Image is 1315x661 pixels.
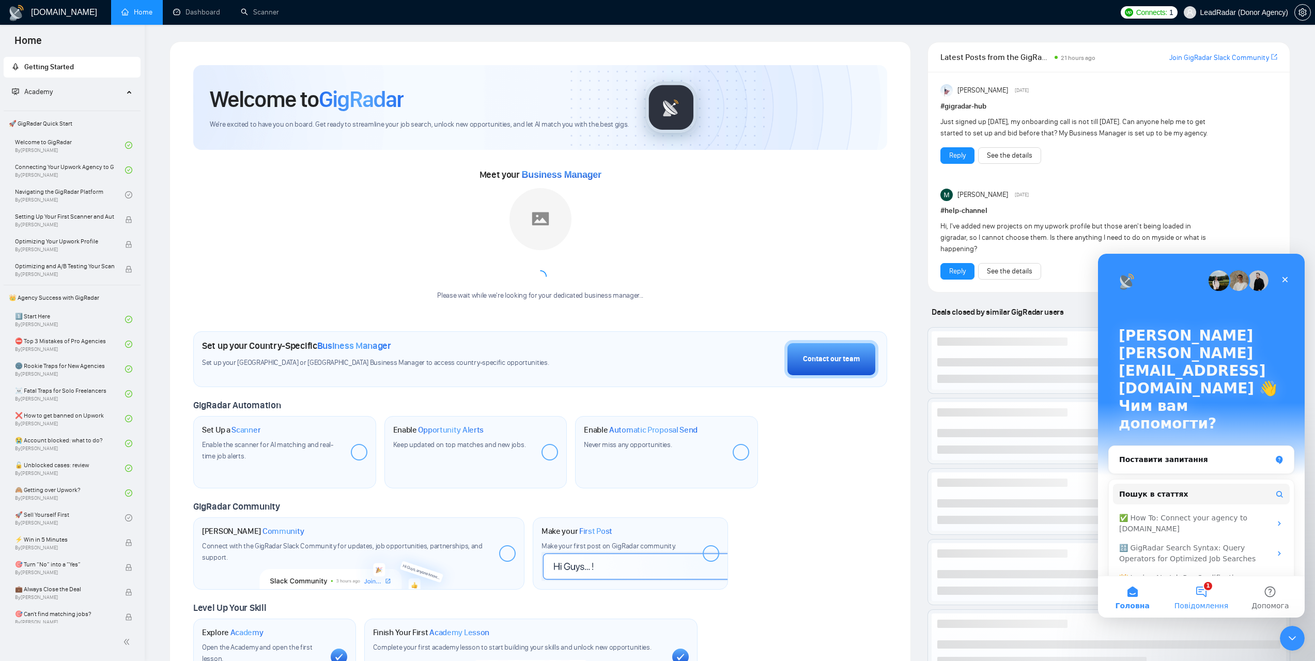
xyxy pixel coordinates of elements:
a: ❌ How to get banned on UpworkBy[PERSON_NAME] [15,407,125,430]
h1: Make your [542,526,612,536]
span: 🚀 GigRadar Quick Start [5,113,140,134]
span: Business Manager [522,170,601,180]
h1: # gigradar-hub [940,101,1277,112]
span: check-circle [125,415,132,422]
a: Reply [949,266,966,277]
span: lock [125,564,132,571]
span: ⚡ Win in 5 Minutes [15,534,114,545]
a: Join GigRadar Slack Community [1169,52,1269,64]
span: [PERSON_NAME] [957,189,1008,201]
a: 🚀 Sell Yourself FirstBy[PERSON_NAME] [15,506,125,529]
a: dashboardDashboard [173,8,220,17]
span: Meet your [479,169,601,180]
button: See the details [978,147,1041,164]
iframe: Intercom live chat [1098,254,1305,618]
span: check-circle [125,390,132,397]
span: Optimizing Your Upwork Profile [15,236,114,247]
span: 👑 Agency Success with GigRadar [5,287,140,308]
button: Contact our team [784,340,878,378]
button: See the details [978,263,1041,280]
span: lock [125,613,132,621]
span: First Post [579,526,612,536]
span: Academy [24,87,53,96]
span: 🎯 Can't find matching jobs? [15,609,114,619]
a: ☠️ Fatal Traps for Solo FreelancersBy[PERSON_NAME] [15,382,125,405]
span: Make your first post on GigRadar community. [542,542,676,550]
img: Milan Stojanovic [940,189,953,201]
span: export [1271,53,1277,61]
span: By [PERSON_NAME] [15,247,114,253]
span: double-left [123,637,133,647]
span: By [PERSON_NAME] [15,594,114,601]
a: searchScanner [241,8,279,17]
span: GigRadar [319,85,404,113]
span: lock [125,539,132,546]
div: Contact our team [803,353,860,365]
span: We're excited to have you on board. Get ready to streamline your job search, unlock new opportuni... [210,120,629,130]
a: See the details [987,150,1032,161]
span: 1 [1169,7,1173,18]
h1: Set Up a [202,425,260,435]
span: check-circle [125,316,132,323]
span: [DATE] [1015,86,1029,95]
span: check-circle [125,440,132,447]
span: Complete your first academy lesson to start building your skills and unlock new opportunities. [373,643,652,652]
span: fund-projection-screen [12,88,19,95]
span: Latest Posts from the GigRadar Community [940,51,1051,64]
span: Keep updated on top matches and new jobs. [393,440,526,449]
span: check-circle [125,166,132,174]
div: Please wait while we're looking for your dedicated business manager... [431,291,649,301]
span: loading [534,270,547,283]
span: check-circle [125,465,132,472]
span: Enable the scanner for AI matching and real-time job alerts. [202,440,333,460]
span: Business Manager [317,340,391,351]
span: 🎯 Turn “No” into a “Yes” [15,559,114,570]
a: 🌚 Rookie Traps for New AgenciesBy[PERSON_NAME] [15,358,125,380]
h1: Explore [202,627,264,638]
button: Reply [940,263,974,280]
span: Deals closed by similar GigRadar users [927,303,1068,321]
span: [DATE] [1015,190,1029,199]
li: Getting Started [4,57,141,78]
a: setting [1294,8,1311,17]
h1: Enable [584,425,698,435]
span: check-circle [125,142,132,149]
a: 🔓 Unblocked cases: reviewBy[PERSON_NAME] [15,457,125,480]
span: check-circle [125,191,132,198]
span: GigRadar Automation [193,399,281,411]
a: 1️⃣ Start HereBy[PERSON_NAME] [15,308,125,331]
span: Automatic Proposal Send [609,425,698,435]
div: Just signed up [DATE], my onboarding call is not till [DATE]. Can anyone help me to get started t... [940,116,1210,139]
a: homeHome [121,8,152,17]
span: lock [125,241,132,248]
h1: Enable [393,425,484,435]
a: export [1271,52,1277,62]
iframe: To enrich screen reader interactions, please activate Accessibility in Grammarly extension settings [1280,626,1305,651]
span: Level Up Your Skill [193,602,266,613]
span: Optimizing and A/B Testing Your Scanner for Better Results [15,261,114,271]
span: Home [6,33,50,55]
h1: Welcome to [210,85,404,113]
a: Reply [949,150,966,161]
a: See the details [987,266,1032,277]
span: GigRadar Community [193,501,280,512]
span: setting [1295,8,1310,17]
span: Set up your [GEOGRAPHIC_DATA] or [GEOGRAPHIC_DATA] Business Manager to access country-specific op... [202,358,608,368]
span: Scanner [231,425,260,435]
